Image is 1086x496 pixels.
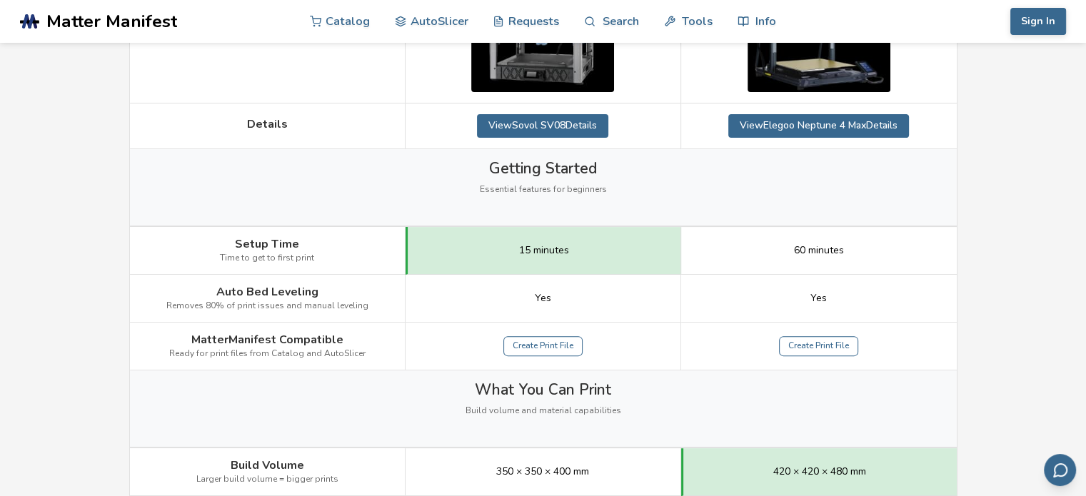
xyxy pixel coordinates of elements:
span: Yes [810,293,827,304]
span: Auto Bed Leveling [216,285,318,298]
button: Sign In [1010,8,1066,35]
span: 15 minutes [519,245,569,256]
button: Send feedback via email [1044,454,1076,486]
span: MatterManifest Compatible [191,333,343,346]
a: ViewSovol SV08Details [477,114,608,137]
span: Matter Manifest [46,11,177,31]
a: ViewElegoo Neptune 4 MaxDetails [728,114,909,137]
a: Create Print File [503,336,583,356]
span: Details [247,118,288,131]
a: Create Print File [779,336,858,356]
span: Setup Time [235,238,299,250]
span: 60 minutes [794,245,844,256]
span: What You Can Print [475,381,611,398]
span: Essential features for beginners [480,185,607,195]
span: Build Volume [231,459,304,472]
span: Getting Started [489,160,597,177]
span: 350 × 350 × 400 mm [496,466,589,477]
span: Time to get to first print [220,253,314,263]
span: Build volume and material capabilities [466,406,621,416]
span: 420 × 420 × 480 mm [773,466,866,477]
span: Ready for print files from Catalog and AutoSlicer [169,349,366,359]
span: Yes [535,293,551,304]
span: Removes 80% of print issues and manual leveling [166,301,368,311]
span: Larger build volume = bigger prints [196,475,338,485]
